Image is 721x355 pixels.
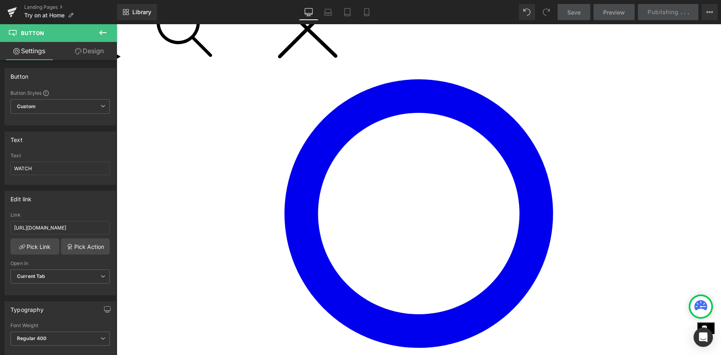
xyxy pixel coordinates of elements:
b: Regular 400 [17,335,47,341]
a: Mobile [357,4,376,20]
div: Text [10,132,23,143]
div: Open in [10,261,110,266]
a: Pick Link [10,238,59,255]
b: Custom [17,103,36,110]
button: Undo [519,4,535,20]
a: Laptop [318,4,338,20]
a: Preview [594,4,635,20]
div: Button [10,69,28,80]
a: Landing Pages [24,4,117,10]
a: Desktop [299,4,318,20]
div: Edit link [10,191,32,203]
div: Open Intercom Messenger [694,328,713,347]
span: Library [132,8,151,16]
span: Preview [603,8,625,17]
b: Current Tab [17,273,46,279]
button: More [702,4,718,20]
span: Try on at Home [24,12,65,19]
div: Link [10,212,110,218]
a: Design [60,42,119,60]
input: https://your-shop.myshopify.com [10,221,110,234]
span: Save [567,8,581,17]
button: Redo [538,4,554,20]
div: Font Weight [10,323,110,328]
div: Typography [10,302,44,313]
a: New Library [117,4,157,20]
div: Text [10,153,110,159]
span: Button [21,30,44,36]
inbox-online-store-chat: Shopify online store chat [581,298,598,324]
div: Button Styles [10,90,110,96]
a: Tablet [338,4,357,20]
a: Pick Action [61,238,110,255]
